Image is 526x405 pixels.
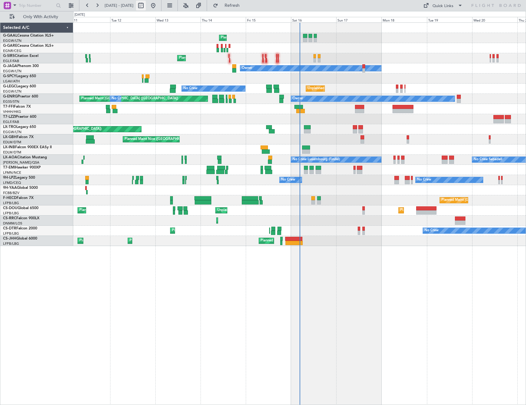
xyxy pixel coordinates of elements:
[3,115,36,119] a: T7-LZZIPraetor 600
[74,12,85,18] div: [DATE]
[400,206,497,215] div: Planned Maint [GEOGRAPHIC_DATA] ([GEOGRAPHIC_DATA])
[3,120,19,124] a: EGLF/FAB
[3,156,47,159] a: LX-AOACitation Mustang
[3,166,15,169] span: T7-EMI
[3,74,36,78] a: G-SPCYLegacy 650
[3,211,19,216] a: LFPB/LBG
[79,206,176,215] div: Planned Maint [GEOGRAPHIC_DATA] ([GEOGRAPHIC_DATA])
[3,99,19,104] a: EGSS/STN
[112,94,126,103] div: No Crew
[183,84,197,93] div: No Crew
[110,17,155,22] div: Tue 12
[3,196,17,200] span: F-HECD
[3,38,22,43] a: EGGW/LTN
[3,227,16,230] span: CS-DTR
[3,241,19,246] a: LFPB/LBG
[3,206,38,210] a: CS-DOUGlobal 6500
[3,109,21,114] a: VHHH/HKG
[3,201,19,205] a: LFPB/LBG
[3,186,17,190] span: 9H-YAA
[291,17,336,22] div: Sat 16
[221,33,243,42] div: Planned Maint
[3,69,22,73] a: EGGW/LTN
[261,236,357,245] div: Planned Maint [GEOGRAPHIC_DATA] ([GEOGRAPHIC_DATA])
[3,54,38,58] a: G-SIRSCitation Excel
[3,79,20,84] a: LGAV/ATH
[217,206,318,215] div: Unplanned Maint [GEOGRAPHIC_DATA] ([GEOGRAPHIC_DATA])
[210,1,247,10] button: Refresh
[3,44,54,48] a: G-GARECessna Citation XLS+
[201,17,246,22] div: Thu 14
[3,181,21,185] a: LFMD/CEQ
[242,64,252,73] div: Owner
[293,94,303,103] div: Owner
[3,176,15,180] span: 9H-LPZ
[3,54,15,58] span: G-SIRS
[336,17,381,22] div: Sun 17
[381,17,427,22] div: Mon 18
[3,156,17,159] span: LX-AOA
[3,49,22,53] a: EGNR/CEG
[3,89,22,94] a: EGGW/LTN
[424,226,439,235] div: No Crew
[125,135,193,144] div: Planned Maint Nice ([GEOGRAPHIC_DATA])
[3,95,18,98] span: G-ENRG
[81,94,178,103] div: Planned Maint [GEOGRAPHIC_DATA] ([GEOGRAPHIC_DATA])
[3,176,35,180] a: 9H-LPZLegacy 500
[3,44,17,48] span: G-GARE
[293,155,340,164] div: No Crew Luxembourg (Findel)
[472,17,517,22] div: Wed 20
[3,130,22,134] a: EGGW/LTN
[3,145,15,149] span: LX-INB
[3,125,16,129] span: LX-TRO
[3,186,38,190] a: 9H-YAAGlobal 5000
[474,155,502,164] div: No Crew Sabadell
[3,216,16,220] span: CS-RRC
[3,95,38,98] a: G-ENRGPraetor 600
[3,231,19,236] a: LFPB/LBG
[3,191,19,195] a: FCBB/BZV
[3,237,16,240] span: CS-JHH
[3,216,39,220] a: CS-RRCFalcon 900LX
[105,3,133,8] span: [DATE] - [DATE]
[19,1,54,10] input: Trip Number
[3,34,17,38] span: G-GAAL
[3,160,39,165] a: [PERSON_NAME]/QSA
[3,206,18,210] span: CS-DOU
[3,135,34,139] a: LX-GBHFalcon 7X
[427,17,472,22] div: Tue 19
[179,54,276,63] div: Planned Maint [GEOGRAPHIC_DATA] ([GEOGRAPHIC_DATA])
[3,227,37,230] a: CS-DTRFalcon 2000
[432,3,453,9] div: Quick Links
[3,64,39,68] a: G-JAGAPhenom 300
[3,166,41,169] a: T7-EMIHawker 900XP
[3,196,34,200] a: F-HECDFalcon 7X
[308,84,409,93] div: Unplanned Maint [GEOGRAPHIC_DATA] ([GEOGRAPHIC_DATA])
[172,226,203,235] div: Planned Maint Sofia
[3,105,31,109] a: T7-FFIFalcon 7X
[3,64,17,68] span: G-JAGA
[3,150,21,155] a: EDLW/DTM
[3,145,52,149] a: LX-INBFalcon 900EX EASy II
[130,236,226,245] div: Planned Maint [GEOGRAPHIC_DATA] ([GEOGRAPHIC_DATA])
[16,15,65,19] span: Only With Activity
[219,3,245,8] span: Refresh
[3,85,16,88] span: G-LEGC
[65,17,110,22] div: Mon 11
[420,1,466,10] button: Quick Links
[3,170,21,175] a: LFMN/NCE
[3,105,14,109] span: T7-FFI
[3,74,16,78] span: G-SPCY
[79,236,176,245] div: Planned Maint [GEOGRAPHIC_DATA] ([GEOGRAPHIC_DATA])
[7,12,67,22] button: Only With Activity
[3,85,36,88] a: G-LEGCLegacy 600
[3,221,22,226] a: DNMM/LOS
[417,175,431,185] div: No Crew
[3,125,36,129] a: LX-TROLegacy 650
[3,135,17,139] span: LX-GBH
[3,34,54,38] a: G-GAALCessna Citation XLS+
[3,59,19,63] a: EGLF/FAB
[3,115,16,119] span: T7-LZZI
[3,140,21,145] a: EDLW/DTM
[281,175,295,185] div: No Crew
